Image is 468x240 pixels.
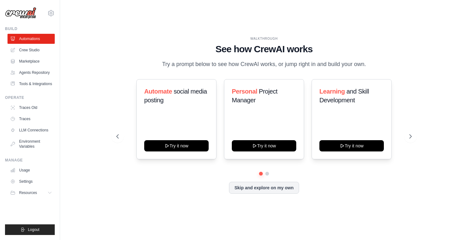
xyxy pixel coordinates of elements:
span: Automate [144,88,172,95]
a: Traces Old [8,103,55,113]
a: Automations [8,34,55,44]
span: social media posting [144,88,207,104]
button: Resources [8,188,55,198]
a: Environment Variables [8,136,55,151]
a: Crew Studio [8,45,55,55]
div: Build [5,26,55,31]
img: Logo [5,7,36,19]
a: Usage [8,165,55,175]
button: Try it now [232,140,296,151]
div: Manage [5,158,55,163]
p: Try a prompt below to see how CrewAI works, or jump right in and build your own. [159,60,369,69]
h1: See how CrewAI works [116,43,412,55]
button: Logout [5,224,55,235]
div: WALKTHROUGH [116,36,412,41]
span: Project Manager [232,88,277,104]
span: Personal [232,88,257,95]
span: Logout [28,227,39,232]
a: Traces [8,114,55,124]
span: Learning [319,88,345,95]
button: Skip and explore on my own [229,182,299,194]
a: Marketplace [8,56,55,66]
button: Try it now [144,140,209,151]
div: Operate [5,95,55,100]
a: Agents Repository [8,68,55,78]
a: Tools & Integrations [8,79,55,89]
a: Settings [8,176,55,186]
button: Try it now [319,140,384,151]
a: LLM Connections [8,125,55,135]
span: Resources [19,190,37,195]
span: and Skill Development [319,88,369,104]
